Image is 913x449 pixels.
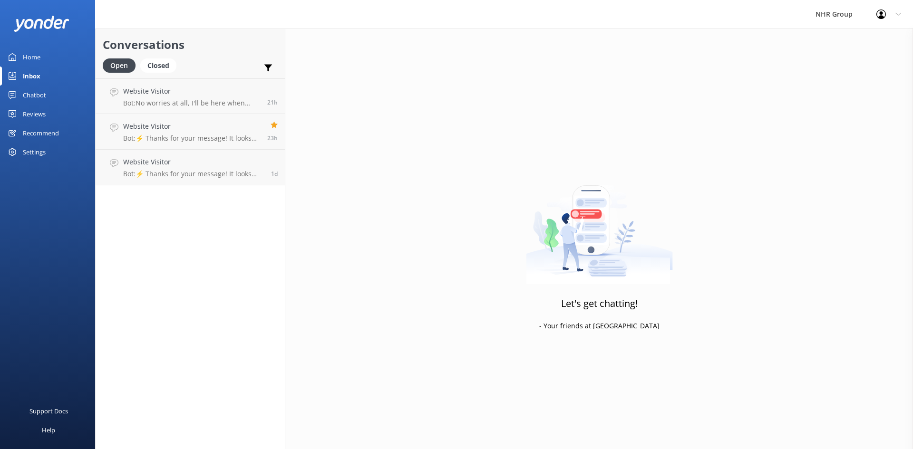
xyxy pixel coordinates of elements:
[526,165,673,284] img: artwork of a man stealing a conversation from at giant smartphone
[140,58,176,73] div: Closed
[539,321,660,331] p: - Your friends at [GEOGRAPHIC_DATA]
[23,143,46,162] div: Settings
[561,296,638,311] h3: Let's get chatting!
[96,78,285,114] a: Website VisitorBot:No worries at all, I'll be here when you're ready!21h
[103,58,136,73] div: Open
[123,86,260,96] h4: Website Visitor
[103,36,278,54] h2: Conversations
[271,170,278,178] span: 11:57pm 16-Aug-2025 (UTC +12:00) Pacific/Auckland
[23,105,46,124] div: Reviews
[123,157,264,167] h4: Website Visitor
[96,114,285,150] a: Website VisitorBot:⚡ Thanks for your message! It looks like this one might be best handled by our...
[23,48,40,67] div: Home
[267,134,278,142] span: 01:17pm 17-Aug-2025 (UTC +12:00) Pacific/Auckland
[103,60,140,70] a: Open
[123,134,260,143] p: Bot: ⚡ Thanks for your message! It looks like this one might be best handled by our team directly...
[14,16,69,31] img: yonder-white-logo.png
[96,150,285,185] a: Website VisitorBot:⚡ Thanks for your message! It looks like this one might be best handled by our...
[23,86,46,105] div: Chatbot
[123,121,260,132] h4: Website Visitor
[23,124,59,143] div: Recommend
[123,99,260,107] p: Bot: No worries at all, I'll be here when you're ready!
[140,60,181,70] a: Closed
[23,67,40,86] div: Inbox
[123,170,264,178] p: Bot: ⚡ Thanks for your message! It looks like this one might be best handled by our team directly...
[267,98,278,106] span: 03:24pm 17-Aug-2025 (UTC +12:00) Pacific/Auckland
[42,420,55,439] div: Help
[29,401,68,420] div: Support Docs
